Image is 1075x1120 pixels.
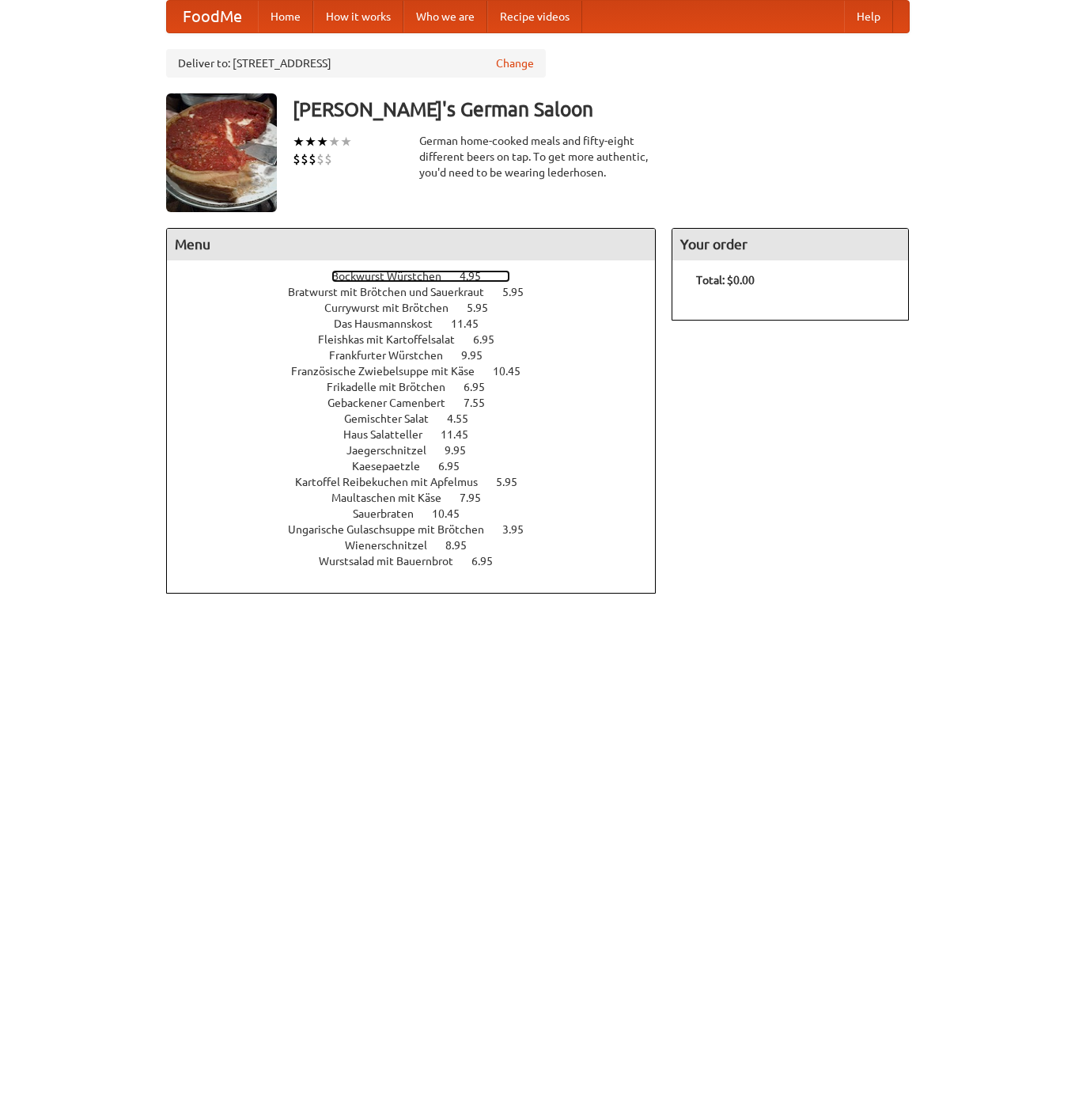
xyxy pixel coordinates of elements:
span: Wurstsalad mit Bauernbrot [319,555,469,568]
span: Currywurst mit Brötchen [324,302,464,314]
span: 6.95 [464,381,501,393]
span: Gemischter Salat [344,412,445,425]
li: $ [308,150,316,168]
span: 11.45 [441,428,484,441]
li: ★ [293,133,305,150]
span: Gebackener Camenbert [327,397,461,409]
a: Gemischter Salat 4.55 [344,412,498,425]
span: 5.95 [502,286,539,298]
b: Total: $0.00 [696,274,755,287]
li: $ [293,150,301,168]
li: ★ [340,133,352,150]
a: Fleishkas mit Kartoffelsalat 6.95 [318,333,524,346]
span: Wienerschnitzel [345,539,443,552]
a: Kartoffel Reibekuchen mit Apfelmus 5.95 [295,476,547,488]
a: Change [496,55,534,71]
img: angular.jpg [166,93,277,212]
span: 10.45 [432,507,475,520]
a: Home [258,1,313,32]
span: Französische Zwiebelsuppe mit Käse [291,365,490,378]
li: ★ [316,133,328,150]
a: Ungarische Gulaschsuppe mit Brötchen 3.95 [288,523,553,536]
div: Deliver to: [STREET_ADDRESS] [166,49,546,78]
span: 11.45 [451,317,494,330]
a: Currywurst mit Brötchen 5.95 [324,302,517,314]
span: Sauerbraten [353,507,430,520]
li: ★ [305,133,316,150]
span: Frikadelle mit Brötchen [327,381,461,393]
a: Kaesepaetzle 6.95 [352,460,489,473]
span: 5.95 [467,302,504,314]
span: 9.95 [461,349,498,362]
div: German home-cooked meals and fifty-eight different beers on tap. To get more authentic, you'd nee... [419,133,657,180]
a: Wurstsalad mit Bauernbrot 6.95 [319,555,522,568]
h3: [PERSON_NAME]'s German Saloon [293,93,910,125]
span: 7.55 [464,397,501,409]
a: Französische Zwiebelsuppe mit Käse 10.45 [291,365,550,378]
a: Bratwurst mit Brötchen und Sauerkraut 5.95 [288,286,553,298]
span: 10.45 [493,365,536,378]
span: Jaegerschnitzel [346,444,442,457]
a: Who we are [403,1,487,32]
span: 7.95 [460,492,497,504]
span: Haus Salatteller [343,428,438,441]
span: 4.55 [447,412,484,425]
span: 9.95 [445,444,482,457]
a: Jaegerschnitzel 9.95 [346,444,495,457]
a: How it works [313,1,403,32]
span: Maultaschen mit Käse [331,492,457,504]
span: 6.95 [438,460,475,473]
span: Bratwurst mit Brötchen und Sauerkraut [288,286,500,298]
span: 5.95 [496,476,533,488]
a: Sauerbraten 10.45 [353,507,489,520]
h4: Menu [167,229,656,260]
a: Bockwurst Würstchen 4.95 [331,270,510,283]
span: 6.95 [473,333,510,346]
a: Gebackener Camenbert 7.55 [327,397,514,409]
li: $ [324,150,332,168]
span: Fleishkas mit Kartoffelsalat [318,333,471,346]
a: Help [844,1,893,32]
li: $ [316,150,324,168]
li: $ [301,150,308,168]
a: Das Hausmannskost 11.45 [334,317,508,330]
a: Wienerschnitzel 8.95 [345,539,496,552]
a: Recipe videos [487,1,582,32]
a: Maultaschen mit Käse 7.95 [331,492,510,504]
span: Bockwurst Würstchen [331,270,457,283]
a: Frankfurter Würstchen 9.95 [329,349,512,362]
span: 3.95 [502,523,539,536]
span: 4.95 [460,270,497,283]
a: Haus Salatteller 11.45 [343,428,498,441]
span: Kaesepaetzle [352,460,436,473]
span: 6.95 [471,555,509,568]
span: Ungarische Gulaschsuppe mit Brötchen [288,523,500,536]
a: FoodMe [167,1,258,32]
span: 8.95 [445,539,483,552]
span: Das Hausmannskost [334,317,449,330]
h4: Your order [672,229,908,260]
a: Frikadelle mit Brötchen 6.95 [327,381,514,393]
li: ★ [328,133,340,150]
span: Kartoffel Reibekuchen mit Apfelmus [295,476,494,488]
span: Frankfurter Würstchen [329,349,459,362]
